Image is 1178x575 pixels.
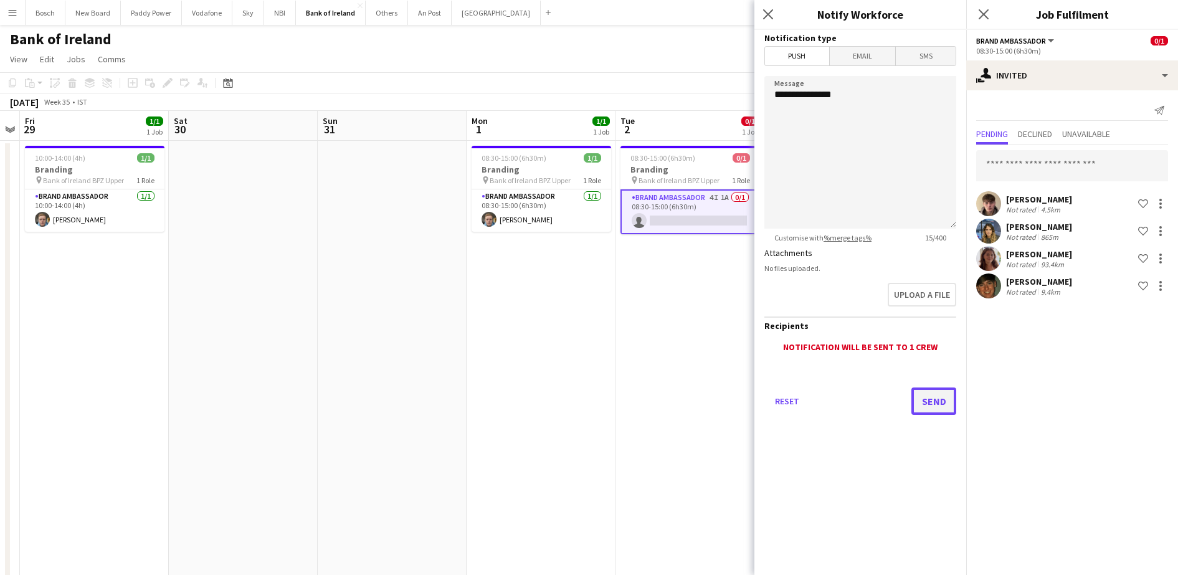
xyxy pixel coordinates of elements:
span: 1/1 [146,116,163,126]
span: Week 35 [41,97,72,107]
app-card-role: Brand Ambassador4I1A0/108:30-15:00 (6h30m) [620,189,760,234]
span: Unavailable [1062,130,1110,138]
span: Mon [472,115,488,126]
app-job-card: 08:30-15:00 (6h30m)1/1Branding Bank of Ireland BPZ Upper1 RoleBrand Ambassador1/108:30-15:00 (6h3... [472,146,611,232]
div: [PERSON_NAME] [1006,194,1072,205]
span: 29 [23,122,35,136]
button: Others [366,1,408,25]
span: 08:30-15:00 (6h30m) [630,153,695,163]
h3: Branding [25,164,164,175]
span: Sat [174,115,188,126]
app-job-card: 08:30-15:00 (6h30m)0/1Branding Bank of Ireland BPZ Upper1 RoleBrand Ambassador4I1A0/108:30-15:00 ... [620,146,760,234]
div: 08:30-15:00 (6h30m) [976,46,1168,55]
div: Notification will be sent to 1 crew [764,341,956,353]
div: 865m [1038,232,1061,242]
app-card-role: Brand Ambassador1/108:30-15:00 (6h30m)[PERSON_NAME] [472,189,611,232]
h1: Bank of Ireland [10,30,112,49]
app-card-role: Brand Ambassador1/110:00-14:00 (4h)[PERSON_NAME] [25,189,164,232]
span: 10:00-14:00 (4h) [35,153,85,163]
span: 08:30-15:00 (6h30m) [482,153,546,163]
span: 0/1 [741,116,759,126]
span: Email [830,47,896,65]
div: 4.5km [1038,205,1063,214]
span: Brand Ambassador [976,36,1046,45]
button: Brand Ambassador [976,36,1056,45]
span: 1/1 [137,153,154,163]
span: 1/1 [584,153,601,163]
span: Bank of Ireland BPZ Upper [639,176,720,185]
button: Reset [764,387,809,415]
span: Bank of Ireland BPZ Upper [43,176,124,185]
a: Jobs [62,51,90,67]
button: Paddy Power [121,1,182,25]
h3: Notify Workforce [754,6,966,22]
span: Edit [40,54,54,65]
div: Invited [966,60,1178,90]
span: 0/1 [733,153,750,163]
span: Push [765,47,829,65]
span: SMS [896,47,956,65]
div: Not rated [1006,232,1038,242]
span: 15 / 400 [915,233,956,242]
span: View [10,54,27,65]
div: Not rated [1006,205,1038,214]
span: 2 [619,122,635,136]
h3: Recipients [764,320,956,331]
span: Tue [620,115,635,126]
span: Pending [976,130,1008,138]
button: Upload a file [888,283,956,307]
h3: Notification type [764,32,956,44]
span: 1 [470,122,488,136]
span: 0/1 [1151,36,1168,45]
div: [DATE] [10,96,39,108]
span: 30 [172,122,188,136]
h3: Job Fulfilment [966,6,1178,22]
span: Sun [323,115,338,126]
a: View [5,51,32,67]
span: 1 Role [583,176,601,185]
div: 9.4km [1038,287,1063,297]
button: NBI [264,1,296,25]
button: An Post [408,1,452,25]
div: [PERSON_NAME] [1006,249,1072,260]
span: Bank of Ireland BPZ Upper [490,176,571,185]
span: Fri [25,115,35,126]
div: IST [77,97,87,107]
app-job-card: 10:00-14:00 (4h)1/1Branding Bank of Ireland BPZ Upper1 RoleBrand Ambassador1/110:00-14:00 (4h)[PE... [25,146,164,232]
h3: Branding [620,164,760,175]
button: Bank of Ireland [296,1,366,25]
span: Declined [1018,130,1052,138]
div: Not rated [1006,260,1038,269]
div: 93.4km [1038,260,1066,269]
button: New Board [65,1,121,25]
div: 1 Job [742,127,758,136]
button: Send [911,387,956,415]
div: 1 Job [146,127,163,136]
span: Customise with [764,233,881,242]
div: [PERSON_NAME] [1006,221,1072,232]
span: 1/1 [592,116,610,126]
a: %merge tags% [824,233,872,242]
div: [PERSON_NAME] [1006,276,1072,287]
div: No files uploaded. [764,264,956,273]
button: Sky [232,1,264,25]
span: 31 [321,122,338,136]
h3: Branding [472,164,611,175]
span: 1 Role [136,176,154,185]
span: Comms [98,54,126,65]
button: Vodafone [182,1,232,25]
div: 1 Job [593,127,609,136]
label: Attachments [764,247,812,259]
button: [GEOGRAPHIC_DATA] [452,1,541,25]
div: Not rated [1006,287,1038,297]
button: Bosch [26,1,65,25]
a: Edit [35,51,59,67]
span: 1 Role [732,176,750,185]
span: Jobs [67,54,85,65]
a: Comms [93,51,131,67]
